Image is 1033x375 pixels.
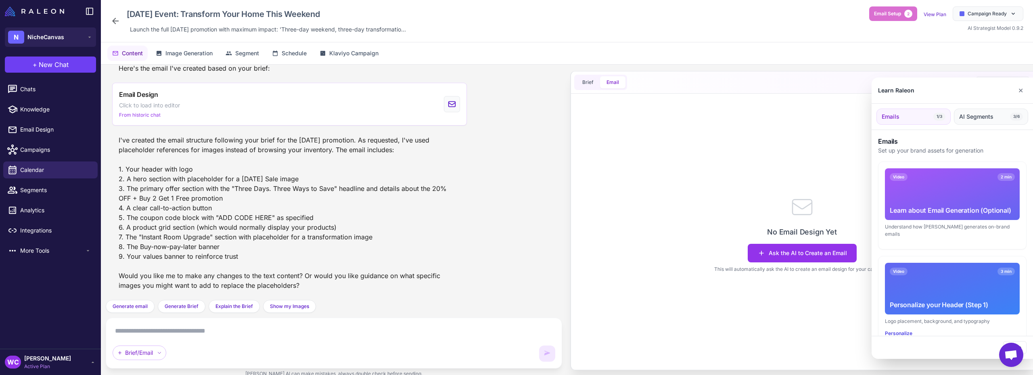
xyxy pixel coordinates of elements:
span: 3 min [997,268,1015,275]
span: 2 min [997,173,1015,181]
span: Emails [882,112,899,121]
a: Open chat [999,343,1023,367]
h3: Emails [878,136,1027,146]
span: Video [890,173,908,181]
button: AI Segments3/6 [954,109,1028,125]
span: 3/6 [1010,113,1023,121]
div: Understand how [PERSON_NAME] generates on-brand emails [885,223,1020,238]
div: Learn Raleon [878,86,914,95]
span: Video [890,268,908,275]
p: Set up your brand assets for generation [878,146,1027,155]
div: Personalize your Header (Step 1) [890,300,1015,310]
div: Learn about Email Generation (Optional) [890,205,1015,215]
div: Logo placement, background, and typography [885,318,1020,325]
button: Close [1003,341,1027,354]
button: Emails1/3 [876,109,951,125]
span: 1/3 [933,113,945,121]
button: Personalize [885,330,912,337]
button: Close [1015,82,1027,98]
span: AI Segments [959,112,993,121]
